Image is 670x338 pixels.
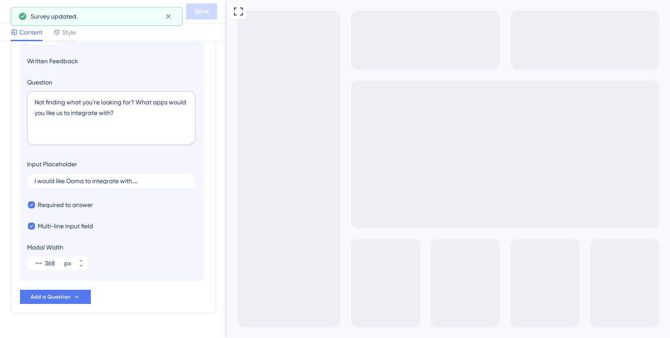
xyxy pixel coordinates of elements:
span: Survey updated. [31,11,78,22]
span: Add a Question [31,293,70,300]
button: Save [186,4,217,19]
div: Close survey [145,7,156,18]
div: px [64,258,71,269]
span: Content [19,27,43,38]
label: Question [27,77,197,88]
div: Not finding what you're looking for? What apps would you like us to integrate with? [11,23,156,44]
button: Submit survey [69,86,94,95]
span: Required to answer [38,200,93,210]
button: Add a Question [20,290,91,304]
button: px [73,256,89,263]
div: Integrations Request QA [28,5,163,18]
textarea: Not finding what you're looking for? What apps would you like us to integrate with? [27,91,195,145]
span: Save [195,6,209,17]
input: px [45,258,62,269]
input: Type a placeholder [35,178,188,184]
div: Modal Width [27,242,89,253]
span: Written Feedback [27,56,197,66]
button: px [73,263,89,270]
span: Multi-line input field [38,221,93,231]
span: Style [62,27,76,38]
div: Input Placeholder [27,159,77,169]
